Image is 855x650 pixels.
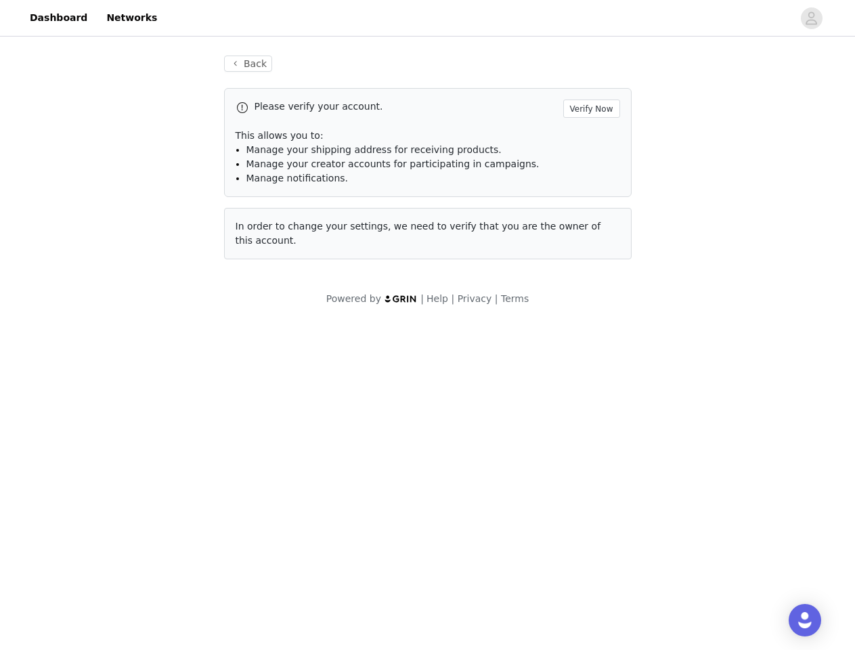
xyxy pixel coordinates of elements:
div: avatar [805,7,818,29]
div: Open Intercom Messenger [789,604,821,636]
a: Privacy [458,293,492,304]
a: Networks [98,3,165,33]
span: | [495,293,498,304]
span: Manage your creator accounts for participating in campaigns. [246,158,540,169]
span: | [420,293,424,304]
p: Please verify your account. [255,100,558,114]
a: Dashboard [22,3,95,33]
a: Help [426,293,448,304]
img: logo [384,295,418,303]
span: In order to change your settings, we need to verify that you are the owner of this account. [236,221,601,246]
span: Manage your shipping address for receiving products. [246,144,502,155]
span: Powered by [326,293,381,304]
p: This allows you to: [236,129,620,143]
button: Verify Now [563,100,620,118]
span: | [451,293,454,304]
a: Terms [501,293,529,304]
span: Manage notifications. [246,173,349,183]
button: Back [224,56,273,72]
